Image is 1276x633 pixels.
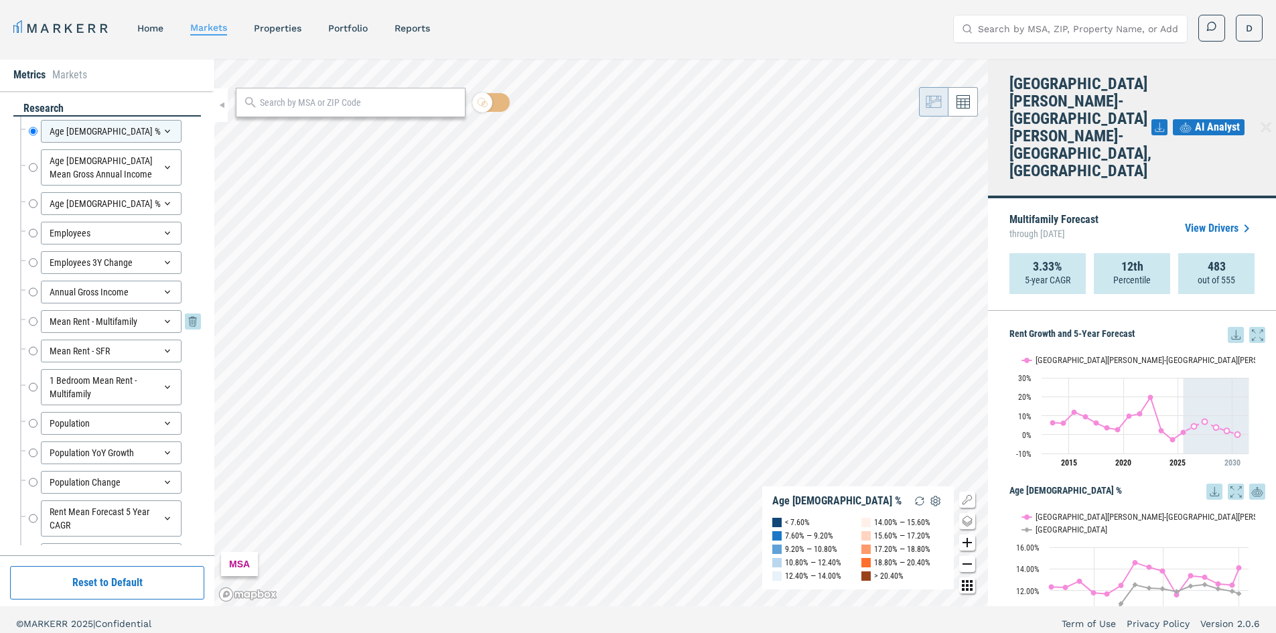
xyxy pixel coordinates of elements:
path: Sunday, 28 Jun, 17:00, 9.71. San Luis Obispo-Paso Robles-Arroyo Grande, CA. [1127,413,1132,419]
path: Saturday, 28 Jun, 17:00, 6.05. San Luis Obispo-Paso Robles-Arroyo Grande, CA. [1061,420,1066,425]
path: Tuesday, 14 Dec, 16:00, 12.4. USA. [1188,583,1194,589]
g: San Luis Obispo-Paso Robles-Arroyo Grande, CA, line 2 of 2 with 5 data points. [1192,419,1240,437]
button: Change style map button [959,513,975,529]
span: AI Analyst [1195,119,1240,135]
path: Monday, 14 Dec, 16:00, 11.67. San Luis Obispo-Paso Robles-Arroyo Grande, CA. [1105,591,1110,597]
text: 10% [1018,412,1032,421]
path: Saturday, 14 Dec, 16:00, 13.8. San Luis Obispo-Paso Robles-Arroyo Grande, CA. [1160,568,1165,573]
path: Thursday, 28 Jun, 17:00, 1.91. San Luis Obispo-Paso Robles-Arroyo Grande, CA. [1224,428,1230,433]
text: 14.00% [1016,565,1040,574]
path: Wednesday, 14 Dec, 16:00, 12.32. San Luis Obispo-Paso Robles-Arroyo Grande, CA. [1049,584,1054,589]
path: Saturday, 14 Dec, 16:00, 12.86. San Luis Obispo-Paso Robles-Arroyo Grande, CA. [1077,578,1082,583]
path: Friday, 28 Jun, 17:00, 6.22. San Luis Obispo-Paso Robles-Arroyo Grande, CA. [1050,420,1056,425]
div: Population Change [41,471,182,494]
div: Employees [41,222,182,244]
path: Wednesday, 14 Dec, 16:00, 13.22. San Luis Obispo-Paso Robles-Arroyo Grande, CA. [1202,575,1208,580]
button: Other options map button [959,577,975,593]
text: -10% [1016,449,1032,459]
text: 20% [1018,393,1032,402]
div: Rent Mean Forecast 5 Year CAGR [41,500,182,537]
div: MSA [221,552,258,576]
strong: 12th [1121,260,1143,273]
span: © [16,618,23,629]
text: 16.00% [1016,543,1040,553]
div: Population YoY Growth [41,441,182,464]
button: Zoom out map button [959,556,975,572]
path: Saturday, 14 Jun, 17:00, 14.09. San Luis Obispo-Paso Robles-Arroyo Grande, CA. [1236,565,1242,571]
span: 2025 | [71,618,95,629]
path: Tuesday, 14 Dec, 16:00, 13.36. San Luis Obispo-Paso Robles-Arroyo Grande, CA. [1188,573,1194,578]
button: Show San Luis Obispo-Paso Robles-Arroyo Grande, CA [1022,355,1198,365]
div: 15.60% — 17.20% [874,529,930,543]
div: Age [DEMOGRAPHIC_DATA] % [41,120,182,143]
path: Saturday, 14 Jun, 17:00, 11.7. USA. [1236,591,1242,596]
button: Reset to Default [10,566,204,600]
div: > 20.40% [874,569,904,583]
button: Show San Luis Obispo-Paso Robles-Arroyo Grande, CA [1022,512,1198,522]
path: Friday, 28 Jun, 17:00, 2.6. San Luis Obispo-Paso Robles-Arroyo Grande, CA. [1115,427,1121,432]
path: Friday, 28 Jun, 17:00, -2.78. San Luis Obispo-Paso Robles-Arroyo Grande, CA. [1170,437,1176,442]
div: 9.20% — 10.80% [785,543,837,556]
div: Annual Gross Income [41,281,182,303]
div: 1 Bedroom Mean Rent - Multifamily [41,369,182,405]
canvas: Map [214,59,988,606]
a: home [137,23,163,33]
div: < 7.60% [785,516,810,529]
a: reports [395,23,430,33]
path: Wednesday, 14 Dec, 16:00, 10.77. USA. [1119,601,1124,606]
p: Percentile [1113,273,1151,287]
a: MARKERR [13,19,111,38]
div: 14.00% — 15.60% [874,516,930,529]
a: properties [254,23,301,33]
p: out of 555 [1198,273,1235,287]
path: Sunday, 14 Dec, 16:00, 11.79. San Luis Obispo-Paso Robles-Arroyo Grande, CA. [1091,590,1096,595]
div: 18.80% — 20.40% [874,556,930,569]
path: Sunday, 28 Jun, 17:00, 4.36. San Luis Obispo-Paso Robles-Arroyo Grande, CA. [1192,423,1197,429]
div: Employees 3Y Change [41,251,182,274]
h5: Age [DEMOGRAPHIC_DATA] % [1009,484,1265,500]
path: Wednesday, 28 Jun, 17:00, 3.68. San Luis Obispo-Paso Robles-Arroyo Grande, CA. [1214,425,1219,430]
span: MARKERR [23,618,71,629]
p: 5-year CAGR [1025,273,1070,287]
div: Population [41,412,182,435]
img: Reload Legend [912,493,928,509]
path: Wednesday, 14 Dec, 16:00, 12.46. San Luis Obispo-Paso Robles-Arroyo Grande, CA. [1119,583,1124,588]
a: Term of Use [1062,617,1116,630]
input: Search by MSA or ZIP Code [260,96,458,110]
path: Monday, 28 Jun, 17:00, 6.85. San Luis Obispo-Paso Robles-Arroyo Grande, CA. [1202,419,1208,424]
path: Saturday, 14 Dec, 16:00, 12.16. USA. [1160,586,1165,591]
span: through [DATE] [1009,225,1098,242]
div: 12.40% — 14.00% [785,569,841,583]
tspan: 2015 [1061,458,1077,468]
path: Monday, 28 Jun, 17:00, 10.99. San Luis Obispo-Paso Robles-Arroyo Grande, CA. [1137,411,1143,416]
p: Multifamily Forecast [1009,214,1098,242]
tspan: 2025 [1169,458,1186,468]
path: Thursday, 28 Jun, 17:00, 3.5. San Luis Obispo-Paso Robles-Arroyo Grande, CA. [1105,425,1110,431]
a: Version 2.0.6 [1200,617,1260,630]
path: Wednesday, 28 Jun, 17:00, 6.09. San Luis Obispo-Paso Robles-Arroyo Grande, CA. [1094,420,1099,425]
input: Search by MSA, ZIP, Property Name, or Address [978,15,1179,42]
path: Sunday, 28 Jun, 17:00, 11.81. San Luis Obispo-Paso Robles-Arroyo Grande, CA. [1072,409,1077,415]
path: Friday, 14 Dec, 16:00, 14.15. San Luis Obispo-Paso Robles-Arroyo Grande, CA. [1147,565,1152,570]
div: 10.80% — 12.40% [785,556,841,569]
a: View Drivers [1185,220,1255,236]
div: Age [DEMOGRAPHIC_DATA] % [772,494,902,508]
svg: Interactive chart [1009,343,1255,477]
a: Privacy Policy [1127,617,1190,630]
a: Portfolio [328,23,368,33]
div: Mean Rent - SFR [41,340,182,362]
button: Show/Hide Legend Map Button [959,492,975,508]
div: research [13,101,201,117]
strong: 483 [1208,260,1226,273]
a: Mapbox logo [218,587,277,602]
button: AI Analyst [1173,119,1245,135]
div: Rent Growth and 5-Year Forecast. Highcharts interactive chart. [1009,343,1265,477]
path: Friday, 14 Dec, 16:00, 12.28. San Luis Obispo-Paso Robles-Arroyo Grande, CA. [1063,585,1068,590]
path: Wednesday, 14 Dec, 16:00, 12.54. USA. [1202,582,1208,587]
li: Metrics [13,67,46,83]
strong: 3.33% [1033,260,1062,273]
span: D [1246,21,1253,35]
div: Mean Rent - Multifamily [41,310,182,333]
div: 17.20% — 18.80% [874,543,930,556]
path: Friday, 28 Jun, 17:00, -0.01. San Luis Obispo-Paso Robles-Arroyo Grande, CA. [1235,432,1240,437]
